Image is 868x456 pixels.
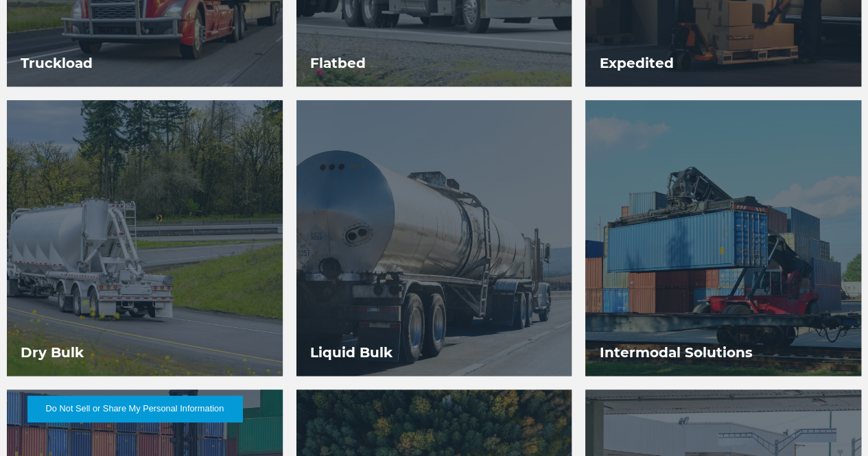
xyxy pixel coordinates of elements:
[296,329,406,376] h3: Liquid Bulk
[296,40,379,86] h3: Flatbed
[7,329,97,376] h3: Dry Bulk
[7,100,283,376] a: Dry Bulk
[799,390,868,456] iframe: Chat Widget
[7,40,106,86] h3: Truckload
[585,100,861,376] a: Intermodal Solutions
[585,40,687,86] h3: Expedited
[585,329,766,376] h3: Intermodal Solutions
[27,396,242,422] button: Do Not Sell or Share My Personal Information
[296,100,572,376] a: Liquid Bulk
